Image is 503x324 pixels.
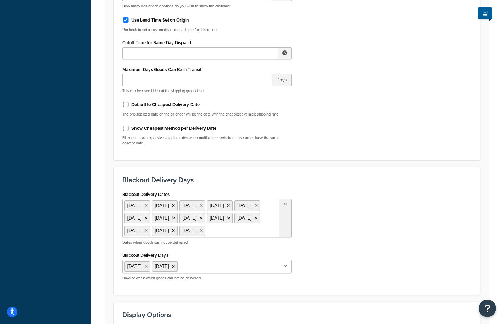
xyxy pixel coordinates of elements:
[179,213,205,223] li: [DATE]
[179,200,205,211] li: [DATE]
[122,88,292,94] p: This can be overridden at the shipping group level
[131,17,189,23] label: Use Lead Time Set on Origin
[122,3,292,9] p: How many delivery day options do you wish to show the customer
[122,67,201,72] label: Maximum Days Goods Can Be in Transit
[155,263,169,270] span: [DATE]
[479,300,496,317] button: Open Resource Center
[122,112,292,117] p: The pre-selected date on the calendar will be the date with the cheapest available shipping rate
[122,27,292,32] p: Uncheck to set a custom dispatch lead time for this carrier
[124,213,150,223] li: [DATE]
[478,7,492,19] button: Show Help Docs
[152,213,178,223] li: [DATE]
[122,311,471,318] h3: Display Options
[122,240,292,245] p: Dates when goods can not be delivered
[207,200,233,211] li: [DATE]
[124,200,150,211] li: [DATE]
[122,40,192,45] label: Cutoff Time for Same Day Dispatch
[122,276,292,281] p: Days of week when goods can not be delivered
[234,213,260,223] li: [DATE]
[179,226,205,236] li: [DATE]
[124,226,150,236] li: [DATE]
[131,125,216,132] label: Show Cheapest Method per Delivery Date
[131,102,200,108] label: Default to Cheapest Delivery Date
[122,176,471,184] h3: Blackout Delivery Days
[234,200,260,211] li: [DATE]
[152,200,178,211] li: [DATE]
[122,253,168,258] label: Blackout Delivery Days
[122,135,292,146] p: Filter out more expensive shipping rates when multiple methods from this carrier have the same de...
[152,226,178,236] li: [DATE]
[127,263,141,270] span: [DATE]
[207,213,233,223] li: [DATE]
[272,74,292,86] span: Days
[122,192,170,197] label: Blackout Delivery Dates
